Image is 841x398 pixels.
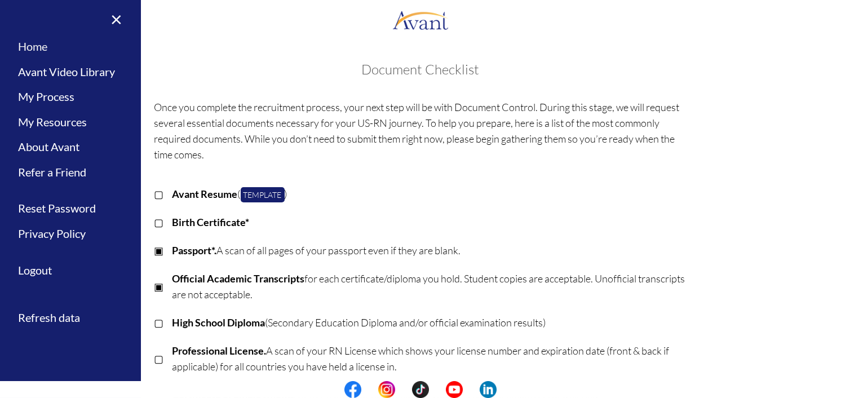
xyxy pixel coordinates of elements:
b: Professional License. [172,344,267,357]
img: yt.png [446,381,463,398]
img: blank.png [463,381,480,398]
img: logo.png [392,3,449,37]
img: fb.png [344,381,361,398]
p: A scan of your RN License which shows your license number and expiration date (front & back if ap... [172,343,687,374]
b: Passport*. [172,244,217,257]
p: ▢ [154,315,164,330]
p: for each certificate/diploma you hold. Student copies are acceptable. Unofficial transcripts are ... [172,271,687,302]
p: ▣ [154,278,164,294]
p: ▢ [154,186,164,202]
p: ( ) [172,186,687,202]
img: in.png [378,381,395,398]
b: High School Diploma [172,316,265,329]
b: Official Academic Transcripts [172,272,305,285]
h3: Document Checklist [11,62,830,77]
p: (Secondary Education Diploma and/or official examination results) [172,315,687,330]
p: ▢ [154,214,164,230]
p: ▢ [154,351,164,366]
img: blank.png [361,381,378,398]
img: li.png [480,381,497,398]
b: Birth Certificate* [172,216,250,228]
p: Once you complete the recruitment process, your next step will be with Document Control. During t... [154,99,687,162]
p: A scan of all pages of your passport even if they are blank. [172,242,687,258]
img: blank.png [429,381,446,398]
b: Avant Resume [172,188,238,200]
img: tt.png [412,381,429,398]
p: ▣ [154,242,164,258]
a: Template [241,187,285,202]
img: blank.png [395,381,412,398]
